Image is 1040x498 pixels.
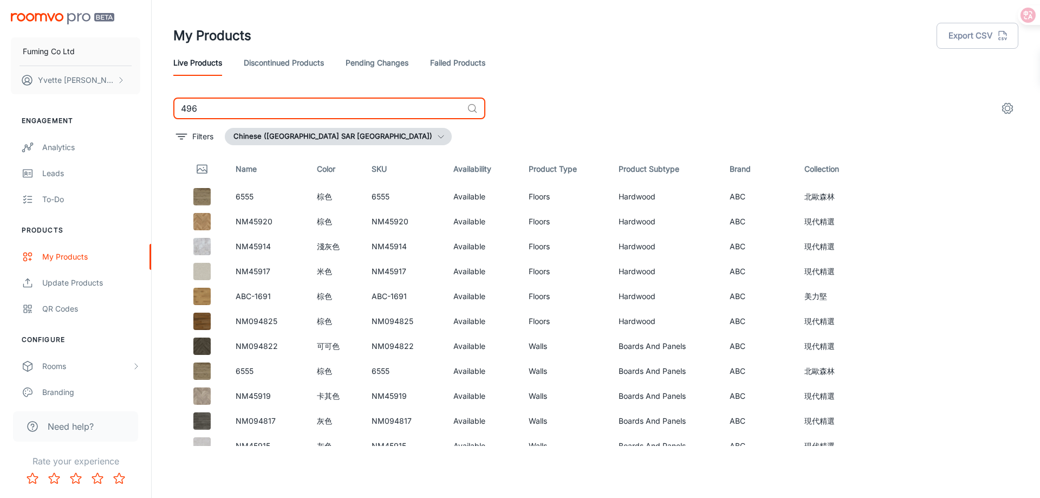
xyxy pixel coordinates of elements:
[11,66,140,94] button: Yvette [PERSON_NAME]
[11,13,114,24] img: Roomvo PRO Beta
[9,455,142,468] p: Rate your experience
[721,434,796,458] td: ABC
[236,341,278,351] a: NM094822
[796,234,907,259] td: 現代精選
[236,416,276,425] a: NM094817
[721,309,796,334] td: ABC
[610,334,721,359] td: Boards And Panels
[796,334,907,359] td: 現代精選
[796,434,907,458] td: 現代精選
[610,434,721,458] td: Boards And Panels
[721,384,796,409] td: ABC
[42,141,140,153] div: Analytics
[236,292,271,301] a: ABC-1691
[430,50,485,76] a: Failed Products
[721,259,796,284] td: ABC
[11,37,140,66] button: Fuming Co Ltd
[308,309,363,334] td: 棕色
[363,434,445,458] td: NM45915
[445,209,521,234] td: Available
[520,154,610,184] th: Product Type
[225,128,452,145] button: Chinese ([GEOGRAPHIC_DATA] SAR [GEOGRAPHIC_DATA])
[173,128,216,145] button: filter
[236,242,271,251] a: NM45914
[236,441,270,450] a: NM45915
[42,360,132,372] div: Rooms
[610,284,721,309] td: Hardwood
[308,284,363,309] td: 棕色
[445,259,521,284] td: Available
[520,284,610,309] td: Floors
[196,163,209,176] svg: Thumbnail
[520,259,610,284] td: Floors
[346,50,408,76] a: Pending Changes
[363,384,445,409] td: NM45919
[42,386,140,398] div: Branding
[520,359,610,384] td: Walls
[520,334,610,359] td: Walls
[236,192,253,201] a: 6555
[363,259,445,284] td: NM45917
[308,154,363,184] th: Color
[610,309,721,334] td: Hardwood
[796,259,907,284] td: 現代精選
[108,468,130,489] button: Rate 5 star
[308,359,363,384] td: 棕色
[445,409,521,434] td: Available
[937,23,1018,49] button: Export CSV
[610,234,721,259] td: Hardwood
[445,334,521,359] td: Available
[721,154,796,184] th: Brand
[520,234,610,259] td: Floors
[520,184,610,209] td: Floors
[445,359,521,384] td: Available
[721,234,796,259] td: ABC
[42,251,140,263] div: My Products
[796,154,907,184] th: Collection
[721,359,796,384] td: ABC
[227,154,309,184] th: Name
[796,284,907,309] td: 美力堅
[363,154,445,184] th: SKU
[43,468,65,489] button: Rate 2 star
[445,384,521,409] td: Available
[796,184,907,209] td: 北歐森林
[308,259,363,284] td: 米色
[308,434,363,458] td: 灰色
[721,284,796,309] td: ABC
[520,309,610,334] td: Floors
[308,234,363,259] td: 淺灰色
[721,409,796,434] td: ABC
[87,468,108,489] button: Rate 4 star
[23,46,75,57] p: Fuming Co Ltd
[610,384,721,409] td: Boards And Panels
[610,184,721,209] td: Hardwood
[173,50,222,76] a: Live Products
[445,184,521,209] td: Available
[363,309,445,334] td: NM094825
[173,98,463,119] input: Search
[363,234,445,259] td: NM45914
[445,154,521,184] th: Availability
[363,184,445,209] td: 6555
[520,209,610,234] td: Floors
[308,384,363,409] td: 卡其色
[308,409,363,434] td: 灰色
[610,209,721,234] td: Hardwood
[48,420,94,433] span: Need help?
[610,409,721,434] td: Boards And Panels
[520,434,610,458] td: Walls
[796,384,907,409] td: 現代精選
[997,98,1018,119] button: settings
[796,209,907,234] td: 現代精選
[236,316,277,326] a: NM094825
[236,366,253,376] a: 6555
[721,209,796,234] td: ABC
[42,193,140,205] div: To-do
[721,334,796,359] td: ABC
[363,209,445,234] td: NM45920
[610,259,721,284] td: Hardwood
[610,154,721,184] th: Product Subtype
[22,468,43,489] button: Rate 1 star
[42,167,140,179] div: Leads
